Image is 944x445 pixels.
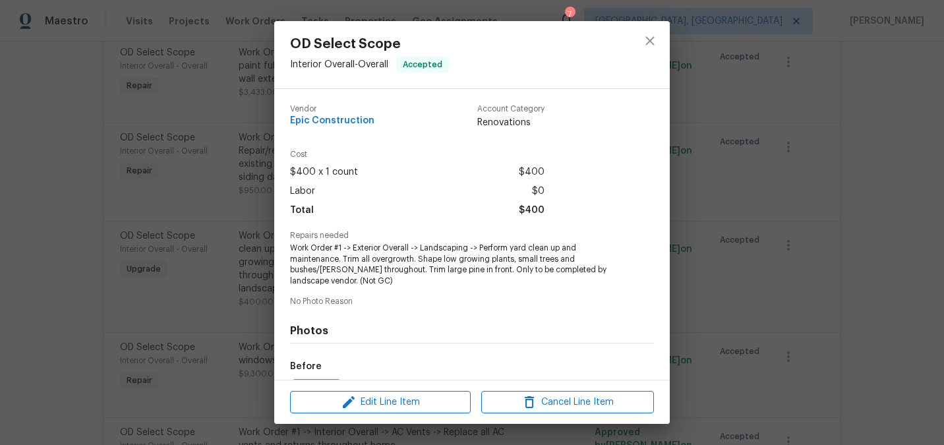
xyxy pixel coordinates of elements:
span: Repairs needed [290,231,654,240]
span: $400 x 1 count [290,163,358,182]
span: Epic Construction [290,116,374,126]
span: $400 [519,163,545,182]
span: No Photo Reason [290,297,654,306]
button: Cancel Line Item [481,391,654,414]
span: Cancel Line Item [485,394,650,411]
span: Total [290,201,314,220]
span: Cost [290,150,545,159]
h5: Before [290,362,322,371]
span: Labor [290,182,315,201]
span: Renovations [477,116,545,129]
h4: Photos [290,324,654,338]
span: $0 [532,182,545,201]
span: $400 [519,201,545,220]
span: Account Category [477,105,545,113]
button: close [634,25,666,57]
span: OD Select Scope [290,37,449,51]
span: Edit Line Item [294,394,467,411]
span: Work Order #1 -> Exterior Overall -> Landscaping -> Perform yard clean up and maintenance. Trim a... [290,243,618,287]
button: Edit Line Item [290,391,471,414]
span: Interior Overall - Overall [290,60,388,69]
div: 7 [565,8,574,21]
span: Vendor [290,105,374,113]
span: Accepted [398,58,448,71]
